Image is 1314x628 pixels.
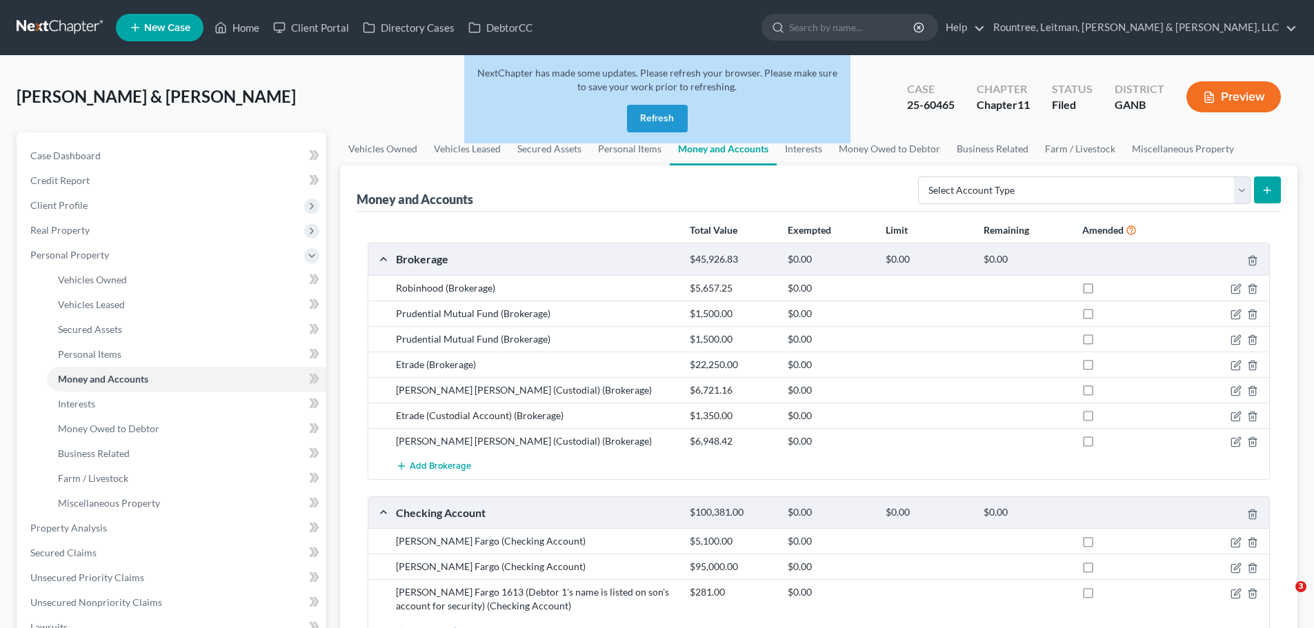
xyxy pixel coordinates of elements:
a: DebtorCC [461,15,539,40]
a: Unsecured Nonpriority Claims [19,590,326,615]
span: Secured Assets [58,323,122,335]
div: Money and Accounts [357,191,473,207]
div: Etrade (Brokerage) [389,358,683,372]
div: Checking Account [389,505,683,520]
span: Case Dashboard [30,150,101,161]
div: [PERSON_NAME] Fargo 1613 (Debtor 1's name is listed on son's account for security) (Checking Acco... [389,585,683,613]
div: $22,250.00 [683,358,781,372]
button: Add Brokerage [396,454,471,479]
span: Farm / Livestock [58,472,128,484]
span: NextChapter has made some updates. Please refresh your browser. Please make sure to save your wor... [477,67,837,92]
a: Business Related [47,441,326,466]
span: Add Brokerage [410,461,471,472]
span: Property Analysis [30,522,107,534]
a: Business Related [948,132,1037,165]
button: Preview [1186,81,1281,112]
div: $0.00 [879,506,977,519]
div: $0.00 [879,253,977,266]
a: Money Owed to Debtor [47,416,326,441]
strong: Limit [886,224,908,236]
div: [PERSON_NAME] [PERSON_NAME] (Custodial) (Brokerage) [389,383,683,397]
a: Farm / Livestock [1037,132,1124,165]
strong: Total Value [690,224,737,236]
input: Search by name... [789,14,915,40]
div: Filed [1052,97,1093,113]
div: Prudential Mutual Fund (Brokerage) [389,307,683,321]
div: $0.00 [781,534,879,548]
div: $6,948.42 [683,434,781,448]
a: Money Owed to Debtor [830,132,948,165]
a: Vehicles Owned [340,132,426,165]
span: 11 [1017,98,1030,111]
a: Help [939,15,985,40]
div: Status [1052,81,1093,97]
a: Rountree, Leitman, [PERSON_NAME] & [PERSON_NAME], LLC [986,15,1297,40]
a: Client Portal [266,15,356,40]
div: $0.00 [977,506,1075,519]
a: Miscellaneous Property [1124,132,1242,165]
div: $1,500.00 [683,332,781,346]
div: Chapter [977,97,1030,113]
div: 25-60465 [907,97,955,113]
div: $1,500.00 [683,307,781,321]
div: Etrade (Custodial Account) (Brokerage) [389,409,683,423]
div: Prudential Mutual Fund (Brokerage) [389,332,683,346]
a: Miscellaneous Property [47,491,326,516]
a: Secured Claims [19,540,326,565]
span: Credit Report [30,174,90,186]
span: Personal Property [30,249,109,261]
a: Property Analysis [19,516,326,540]
div: $95,000.00 [683,560,781,574]
span: Interests [58,398,95,409]
button: Refresh [627,105,688,132]
strong: Exempted [788,224,831,236]
div: $0.00 [781,506,879,519]
div: $0.00 [781,409,879,423]
div: $0.00 [781,332,879,346]
span: Vehicles Leased [58,298,125,310]
div: $0.00 [781,434,879,448]
a: Vehicles Leased [47,292,326,317]
a: Credit Report [19,168,326,193]
div: [PERSON_NAME] [PERSON_NAME] (Custodial) (Brokerage) [389,434,683,448]
div: $0.00 [977,253,1075,266]
div: $0.00 [781,358,879,372]
div: Case [907,81,955,97]
a: Vehicles Owned [47,267,326,292]
strong: Remaining [984,224,1029,236]
div: $6,721.16 [683,383,781,397]
span: Business Related [58,447,130,459]
span: Unsecured Nonpriority Claims [30,596,162,608]
iframe: Intercom live chat [1267,581,1300,614]
div: GANB [1115,97,1164,113]
div: Robinhood (Brokerage) [389,281,683,295]
span: Client Profile [30,199,88,211]
a: Farm / Livestock [47,466,326,491]
strong: Amended [1082,224,1124,236]
div: District [1115,81,1164,97]
a: Case Dashboard [19,143,326,168]
a: Interests [47,392,326,416]
div: $5,657.25 [683,281,781,295]
span: Money Owed to Debtor [58,423,159,434]
div: $1,350.00 [683,409,781,423]
a: Directory Cases [356,15,461,40]
span: Real Property [30,224,90,236]
span: [PERSON_NAME] & [PERSON_NAME] [17,86,296,106]
span: Unsecured Priority Claims [30,571,144,583]
a: Personal Items [47,342,326,367]
span: Vehicles Owned [58,274,127,285]
div: $281.00 [683,585,781,599]
span: Secured Claims [30,547,97,558]
span: Personal Items [58,348,121,360]
a: Unsecured Priority Claims [19,565,326,590]
div: $0.00 [781,585,879,599]
a: Vehicles Leased [426,132,509,165]
div: Chapter [977,81,1030,97]
div: $100,381.00 [683,506,781,519]
span: Money and Accounts [58,373,148,385]
a: Secured Assets [47,317,326,342]
div: [PERSON_NAME] Fargo (Checking Account) [389,534,683,548]
div: $5,100.00 [683,534,781,548]
a: Home [208,15,266,40]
